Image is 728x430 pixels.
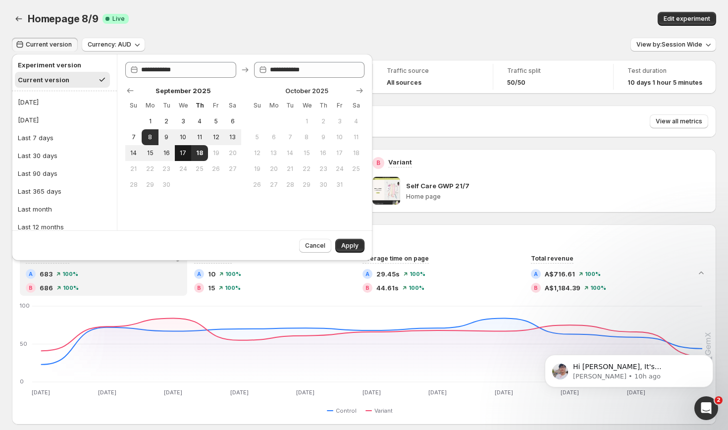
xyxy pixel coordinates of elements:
[376,159,380,167] h2: B
[269,102,278,109] span: Mo
[353,84,366,98] button: Show next month, November 2025
[26,41,72,49] span: Current version
[125,177,142,193] button: Sunday September 28 2025
[534,271,538,277] h2: A
[348,98,364,113] th: Saturday
[20,378,24,385] text: 0
[694,396,718,420] iframe: Intercom live chat
[658,12,716,26] button: Edit experiment
[158,145,175,161] button: Tuesday September 16 2025
[335,239,364,253] button: Apply
[18,186,61,196] div: Last 365 days
[331,129,348,145] button: Friday October 10 2025
[20,302,30,309] text: 100
[409,285,424,291] span: 100 %
[286,181,294,189] span: 28
[253,165,261,173] span: 19
[195,133,204,141] span: 11
[212,165,220,173] span: 26
[585,271,601,277] span: 100 %
[179,102,187,109] span: We
[303,117,311,125] span: 1
[179,165,187,173] span: 24
[18,222,64,232] div: Last 12 months
[269,133,278,141] span: 6
[228,117,237,125] span: 6
[225,285,241,291] span: 100 %
[175,161,191,177] button: Wednesday September 24 2025
[348,145,364,161] button: Saturday October 18 2025
[175,98,191,113] th: Wednesday
[146,181,154,189] span: 29
[387,66,479,88] a: Traffic sourceAll sources
[545,269,575,279] span: A$716.61
[208,283,215,293] span: 15
[18,115,39,125] div: [DATE]
[650,114,708,128] button: View all metrics
[507,67,599,75] span: Traffic split
[18,75,69,85] div: Current version
[269,149,278,157] span: 13
[335,165,344,173] span: 24
[406,193,709,201] p: Home page
[387,67,479,75] span: Traffic source
[195,149,204,157] span: 18
[142,177,158,193] button: Monday September 29 2025
[664,15,710,23] span: Edit experiment
[327,405,361,417] button: Control
[282,145,298,161] button: Tuesday October 14 2025
[630,38,716,52] button: View by:Session Wide
[129,165,138,173] span: 21
[146,149,154,157] span: 15
[18,168,57,178] div: Last 90 days
[249,145,265,161] button: Sunday October 12 2025
[315,129,331,145] button: Thursday October 9 2025
[15,165,114,181] button: Last 90 days
[352,117,361,125] span: 4
[545,283,580,293] span: A$1,184.39
[179,117,187,125] span: 3
[224,113,241,129] button: Saturday September 6 2025
[249,98,265,113] th: Sunday
[195,102,204,109] span: Th
[164,389,182,396] text: [DATE]
[63,285,79,291] span: 100 %
[179,133,187,141] span: 10
[348,113,364,129] button: Saturday October 4 2025
[146,133,154,141] span: 8
[162,181,171,189] span: 30
[299,129,315,145] button: Wednesday October 8 2025
[212,133,220,141] span: 12
[228,149,237,157] span: 20
[365,405,397,417] button: Variant
[142,129,158,145] button: Start of range Monday September 8 2025
[18,204,52,214] div: Last month
[376,283,399,293] span: 44.61s
[40,269,52,279] span: 683
[20,340,27,347] text: 50
[191,113,208,129] button: Thursday September 4 2025
[303,181,311,189] span: 29
[315,113,331,129] button: Thursday October 2 2025
[249,129,265,145] button: Sunday October 5 2025
[175,129,191,145] button: Wednesday September 10 2025
[286,165,294,173] span: 21
[315,98,331,113] th: Thursday
[225,271,241,277] span: 100 %
[249,177,265,193] button: Sunday October 26 2025
[162,117,171,125] span: 2
[158,113,175,129] button: Tuesday September 2 2025
[365,271,369,277] h2: A
[331,177,348,193] button: Friday October 31 2025
[319,149,327,157] span: 16
[374,407,393,415] span: Variant
[336,407,357,415] span: Control
[253,102,261,109] span: Su
[282,177,298,193] button: Tuesday October 28 2025
[112,15,125,23] span: Live
[162,165,171,173] span: 23
[142,161,158,177] button: Monday September 22 2025
[299,239,331,253] button: Cancel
